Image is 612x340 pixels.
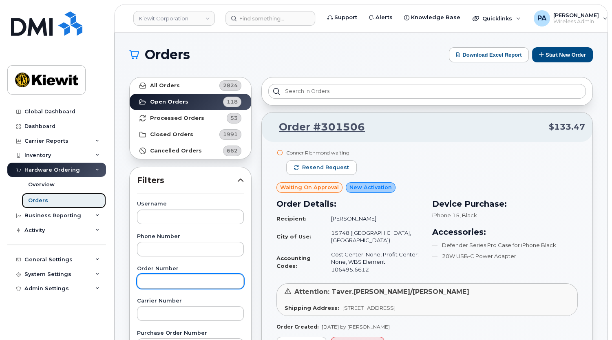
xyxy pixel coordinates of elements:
span: iPhone 15 [432,212,460,219]
strong: Order Created: [276,324,318,330]
td: 15748 ([GEOGRAPHIC_DATA], [GEOGRAPHIC_DATA]) [324,226,422,247]
strong: Recipient: [276,215,307,222]
span: $133.47 [549,121,585,133]
strong: Cancelled Orders [150,148,202,154]
span: 53 [230,114,238,122]
button: Resend request [286,160,357,175]
input: Search in orders [268,84,586,99]
span: Filters [137,174,237,186]
span: Waiting On Approval [280,183,339,191]
a: Cancelled Orders662 [130,143,251,159]
h3: Accessories: [432,226,578,238]
li: Defender Series Pro Case for iPhone Black [432,241,578,249]
button: Download Excel Report [449,47,529,62]
label: Phone Number [137,234,244,239]
li: 20W USB-C Power Adapter [432,252,578,260]
span: 662 [227,147,238,155]
strong: Accounting Codes: [276,255,311,269]
h3: Device Purchase: [432,198,578,210]
span: Attention: Taver.[PERSON_NAME]/[PERSON_NAME] [294,288,469,296]
button: Start New Order [532,47,593,62]
strong: Processed Orders [150,115,204,121]
span: Resend request [302,164,349,171]
a: Closed Orders1991 [130,126,251,143]
a: Open Orders118 [130,94,251,110]
strong: All Orders [150,82,180,89]
td: Cost Center: None, Profit Center: None, WBS Element: 106495.6612 [324,247,422,277]
a: Processed Orders53 [130,110,251,126]
strong: Closed Orders [150,131,193,138]
span: , Black [460,212,477,219]
div: Conner Richmond waiting [286,149,357,156]
span: [DATE] by [PERSON_NAME] [322,324,390,330]
strong: City of Use: [276,233,311,240]
span: Orders [145,49,190,61]
h3: Order Details: [276,198,422,210]
span: 1991 [223,130,238,138]
strong: Shipping Address: [285,305,339,311]
label: Order Number [137,266,244,272]
span: [STREET_ADDRESS] [342,305,395,311]
a: All Orders2824 [130,77,251,94]
label: Purchase Order Number [137,331,244,336]
span: New Activation [349,183,392,191]
label: Username [137,201,244,207]
a: Order #301506 [269,120,365,135]
iframe: Messenger Launcher [577,305,606,334]
span: 118 [227,98,238,106]
strong: Open Orders [150,99,188,105]
span: 2824 [223,82,238,89]
label: Carrier Number [137,298,244,304]
td: [PERSON_NAME] [324,212,422,226]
